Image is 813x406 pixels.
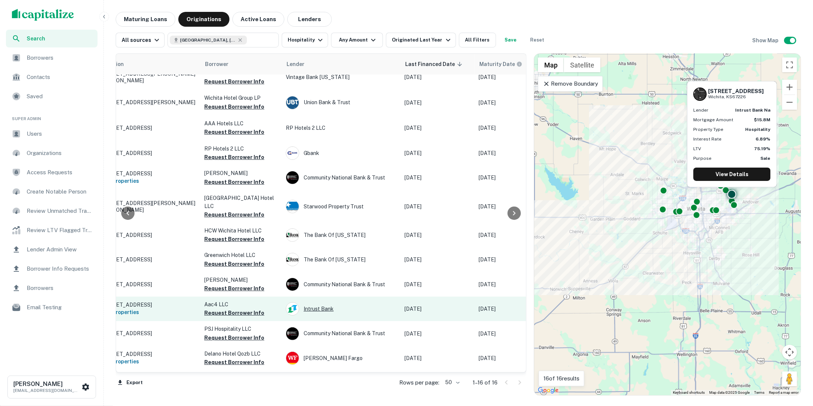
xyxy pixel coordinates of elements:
p: [DATE] [479,124,545,132]
strong: Sale [760,156,770,161]
div: Gbank [286,146,397,160]
button: Request Borrower Info [204,128,264,136]
a: Create Notable Person [6,183,98,201]
button: Maturing Loans [116,12,175,27]
p: [DATE] [404,280,471,288]
p: [DATE] [404,255,471,264]
img: picture [286,278,299,291]
p: LTV [693,145,701,152]
a: Contacts [6,68,98,86]
button: Request Borrower Info [204,102,264,111]
button: Request Borrower Info [204,178,264,187]
iframe: Chat Widget [776,347,813,382]
p: [DATE] [404,124,471,132]
h6: 1 of 2 properties [100,357,197,366]
div: Maturity dates displayed may be estimated. Please contact the lender for the most accurate maturi... [479,60,522,68]
button: Zoom in [782,80,797,95]
a: Open this area in Google Maps (opens a new window) [536,386,561,395]
p: [DATE] [404,174,471,182]
strong: intrust bank na [735,108,770,113]
h6: Show Map [752,36,780,44]
p: [GEOGRAPHIC_DATA] Hotel LLC [204,194,278,210]
p: Wichita Hotel Group LP [204,94,278,102]
button: Request Borrower Info [204,153,264,162]
p: Delano Hotel Qozb LLC [204,350,278,358]
a: Lender Admin View [6,241,98,258]
div: Review Unmatched Transactions [6,202,98,220]
button: Request Borrower Info [204,284,264,293]
p: [STREET_ADDRESS] [100,125,197,131]
p: [STREET_ADDRESS][PERSON_NAME][PERSON_NAME] [100,70,197,84]
button: Keyboard shortcuts [673,390,705,395]
button: Request Borrower Info [204,260,264,268]
img: picture [286,327,299,340]
button: Request Borrower Info [204,333,264,342]
th: Location [97,54,201,75]
span: Lender [287,60,304,69]
p: 1–16 of 16 [473,378,498,387]
h6: 1 of 2 properties [100,308,197,316]
h6: [PERSON_NAME] [13,381,80,387]
button: All Filters [459,33,496,47]
p: [DATE] [404,305,471,313]
div: All sources [122,36,161,44]
img: capitalize-logo.png [12,9,74,21]
span: Borrower [205,60,228,69]
p: [STREET_ADDRESS] [100,170,197,177]
p: [DATE] [479,280,545,288]
button: Originated Last Year [386,33,456,47]
button: Toggle fullscreen view [782,57,797,72]
a: Email Testing [6,298,98,316]
div: Organizations [6,144,98,162]
button: Export [116,377,145,388]
p: [DATE] [479,202,545,211]
button: Save your search to get updates of matches that match your search criteria. [499,33,523,47]
a: Users [6,125,98,143]
strong: $15.8M [754,117,770,122]
a: Terms [754,390,764,395]
span: Review Unmatched Transactions [27,207,93,215]
p: Remove Boundary [543,79,598,88]
span: Lender Admin View [27,245,93,254]
p: [DATE] [479,255,545,264]
button: Request Borrower Info [204,210,264,219]
button: All sources [116,33,165,47]
div: Review LTV Flagged Transactions [6,221,98,239]
a: Borrowers [6,49,98,67]
p: [STREET_ADDRESS] [100,351,197,357]
p: [STREET_ADDRESS][PERSON_NAME] [100,99,197,106]
p: [DATE] [404,99,471,107]
p: [STREET_ADDRESS] [100,256,197,263]
img: picture [286,303,299,315]
p: Mortgage Amount [693,116,733,123]
span: Access Requests [27,168,93,177]
a: Borrower Info Requests [6,260,98,278]
a: Borrowers [6,279,98,297]
p: Purpose [693,155,711,162]
div: The Bank Of [US_STATE] [286,253,397,266]
img: picture [286,253,299,266]
h6: 1 of 2 properties [100,177,197,185]
div: Community National Bank & Trust [286,327,397,340]
div: 50 [442,377,461,388]
p: [DATE] [479,231,545,239]
div: Community National Bank & Trust [286,171,397,184]
p: Aac4 LLC [204,300,278,308]
p: Rows per page: [399,378,439,387]
span: Search [27,34,93,43]
th: Borrower [201,54,282,75]
span: Map data ©2025 Google [709,390,750,395]
p: [STREET_ADDRESS] [100,301,197,308]
p: RP Hotels 2 LLC [286,124,397,132]
p: [DATE] [479,330,545,338]
div: [PERSON_NAME] Fargo [286,351,397,365]
a: View Details [693,168,770,181]
span: Users [27,129,93,138]
p: Interest Rate [693,136,721,142]
img: picture [286,96,299,109]
th: Maturity dates displayed may be estimated. Please contact the lender for the most accurate maturi... [475,54,549,75]
p: 16 of 16 results [543,374,579,383]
